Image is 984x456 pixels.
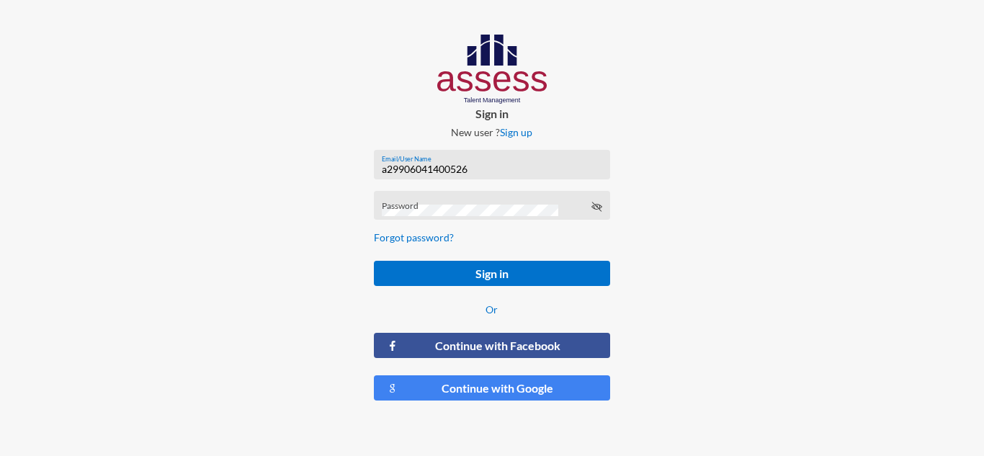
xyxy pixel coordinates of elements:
[382,164,602,175] input: Email/User Name
[374,333,609,358] button: Continue with Facebook
[374,261,609,286] button: Sign in
[362,107,621,120] p: Sign in
[362,126,621,138] p: New user ?
[374,375,609,401] button: Continue with Google
[374,231,454,243] a: Forgot password?
[437,35,547,104] img: AssessLogoo.svg
[374,303,609,316] p: Or
[500,126,532,138] a: Sign up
